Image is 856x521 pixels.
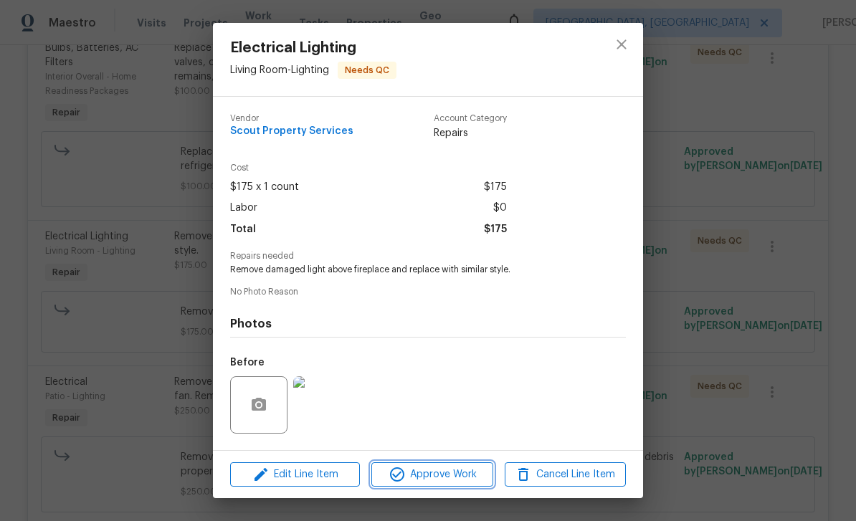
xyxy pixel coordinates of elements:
span: Account Category [434,114,507,123]
span: Approve Work [376,466,488,484]
span: Repairs needed [230,252,626,261]
span: $175 [484,177,507,198]
span: Remove damaged light above fireplace and replace with similar style. [230,264,586,276]
span: Repairs [434,126,507,140]
span: $175 [484,219,507,240]
span: Cost [230,163,507,173]
button: close [604,27,639,62]
button: Cancel Line Item [505,462,626,487]
span: Cancel Line Item [509,466,622,484]
span: $0 [493,198,507,219]
span: Living Room - Lighting [230,65,329,75]
span: Vendor [230,114,353,123]
span: Edit Line Item [234,466,356,484]
span: Total [230,219,256,240]
span: Labor [230,198,257,219]
h5: Before [230,358,265,368]
span: Needs QC [339,63,395,77]
span: No Photo Reason [230,287,626,297]
h4: Photos [230,317,626,331]
span: Scout Property Services [230,126,353,137]
span: Electrical Lighting [230,40,396,56]
button: Edit Line Item [230,462,360,487]
span: $175 x 1 count [230,177,299,198]
button: Approve Work [371,462,493,487]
